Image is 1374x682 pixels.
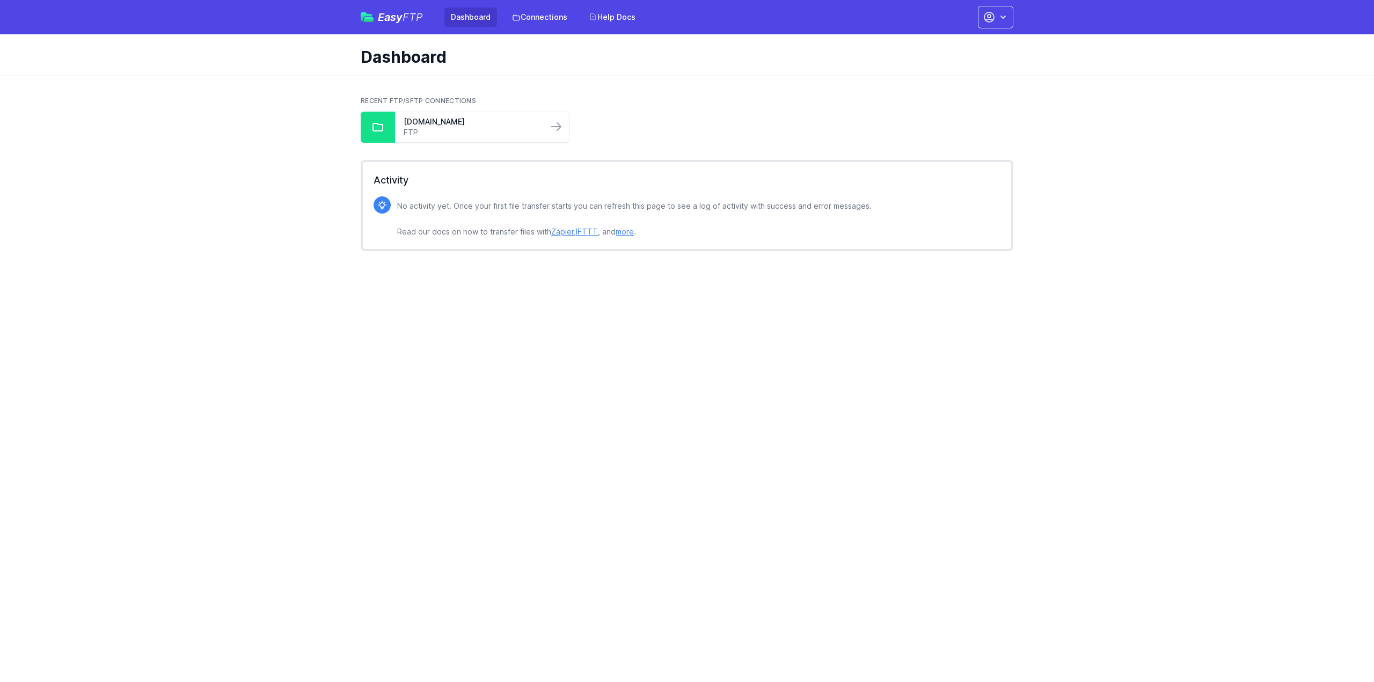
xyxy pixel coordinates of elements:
h1: Dashboard [361,47,1005,67]
a: Help Docs [582,8,642,27]
a: Zapier [551,227,574,236]
a: FTP [404,127,539,138]
p: No activity yet. Once your first file transfer starts you can refresh this page to see a log of a... [397,200,872,238]
img: easyftp_logo.png [361,12,374,22]
span: Easy [378,12,423,23]
span: FTP [403,11,423,24]
a: [DOMAIN_NAME] [404,116,539,127]
a: more [616,227,634,236]
h2: Recent FTP/SFTP Connections [361,97,1013,105]
a: Dashboard [444,8,497,27]
a: IFTTT [576,227,598,236]
a: Connections [506,8,574,27]
a: EasyFTP [361,12,423,23]
h2: Activity [374,173,1000,188]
